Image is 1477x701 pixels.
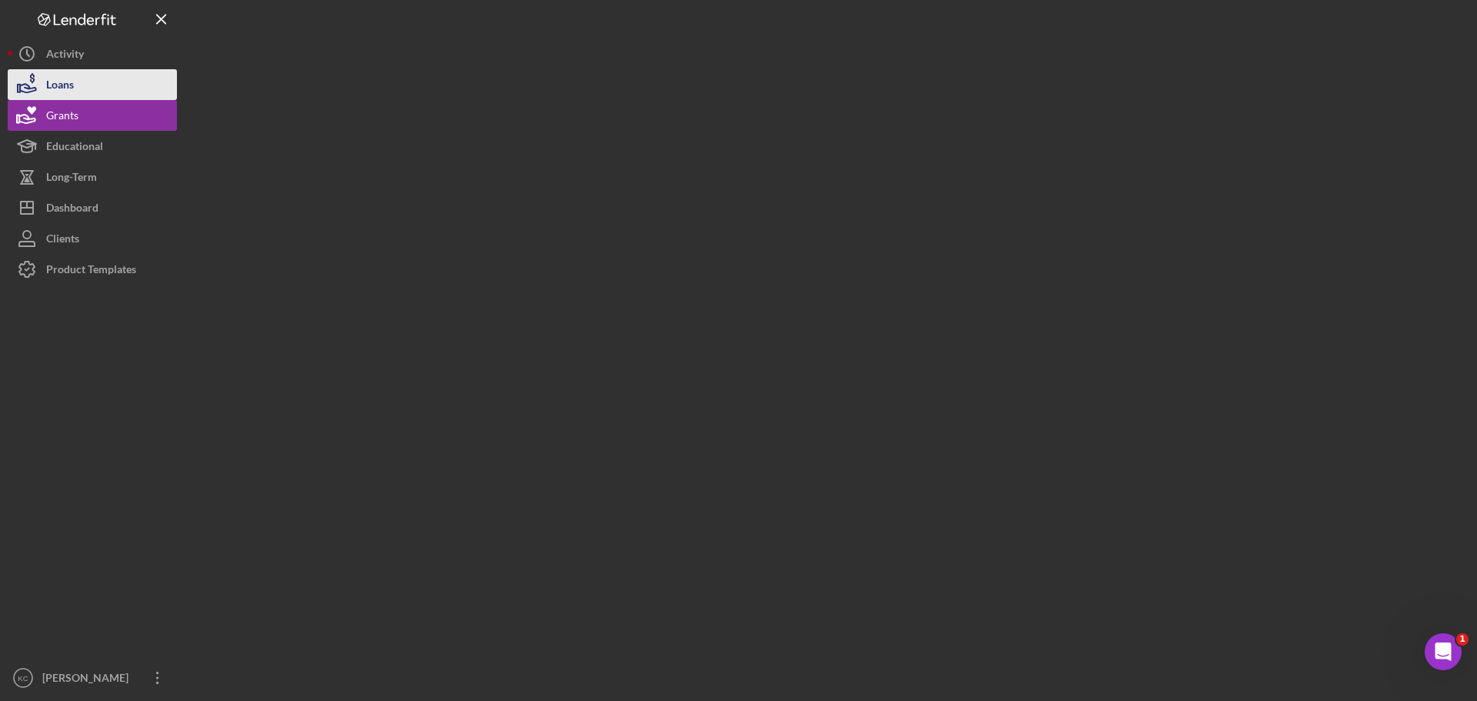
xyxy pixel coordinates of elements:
[46,38,84,73] div: Activity
[8,38,177,69] button: Activity
[8,69,177,100] button: Loans
[46,192,98,227] div: Dashboard
[18,674,28,683] text: KC
[8,663,177,693] button: KC[PERSON_NAME]
[8,223,177,254] button: Clients
[8,131,177,162] button: Educational
[46,254,136,289] div: Product Templates
[46,69,74,104] div: Loans
[8,100,177,131] button: Grants
[46,223,79,258] div: Clients
[8,162,177,192] button: Long-Term
[8,192,177,223] button: Dashboard
[1425,633,1462,670] iframe: Intercom live chat
[46,162,97,196] div: Long-Term
[38,663,138,697] div: [PERSON_NAME]
[46,131,103,165] div: Educational
[1456,633,1469,646] span: 1
[46,100,78,135] div: Grants
[8,254,177,285] button: Product Templates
